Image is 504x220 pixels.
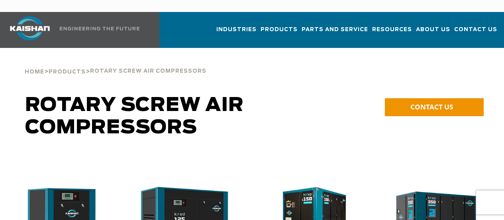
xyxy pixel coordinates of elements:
[216,25,257,34] span: Industries
[385,98,484,116] a: CONTACT US
[25,48,206,78] div: > >
[261,19,298,46] a: Products
[302,25,368,34] span: Parts and Service
[49,69,86,75] span: Products
[454,19,497,46] a: Contact Us
[90,69,206,74] span: Rotary Screw Air Compressors
[416,19,450,46] a: About Us
[216,19,257,46] a: Industries
[454,25,497,34] span: Contact Us
[302,19,368,46] a: Parts and Service
[410,102,453,111] span: CONTACT US
[49,68,86,75] a: Products
[372,25,412,34] span: Resources
[25,69,44,75] span: Home
[25,68,44,75] a: Home
[25,96,244,137] span: Rotary Screw Air Compressors
[372,19,412,46] a: Resources
[416,25,450,34] span: About Us
[60,27,139,30] img: Engineering the future
[261,25,298,34] span: Products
